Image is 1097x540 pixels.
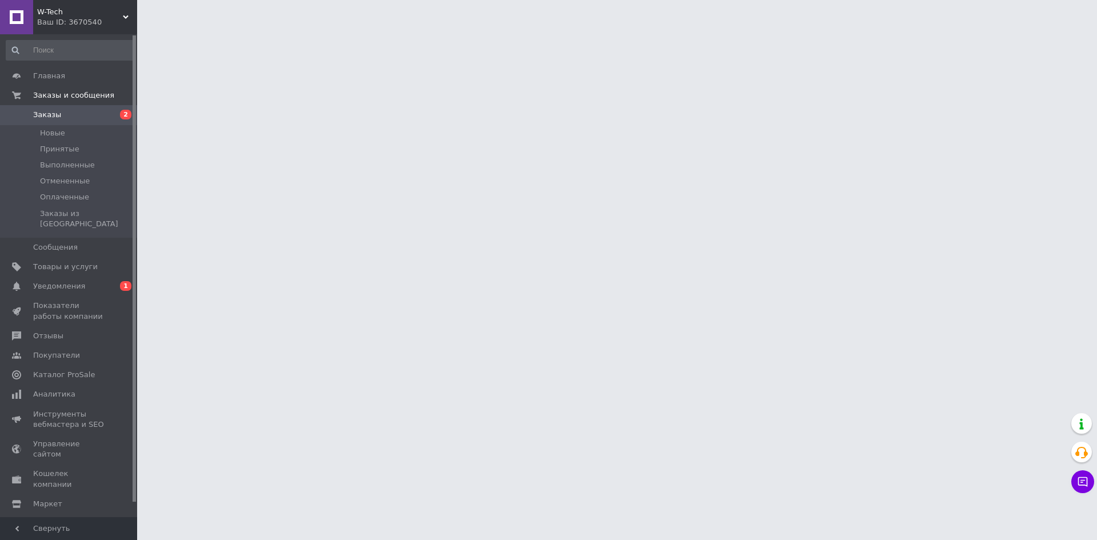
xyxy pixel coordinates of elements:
span: Выполненные [40,160,95,170]
span: Маркет [33,499,62,509]
span: Каталог ProSale [33,370,95,380]
div: Ваш ID: 3670540 [37,17,137,27]
span: Товары и услуги [33,262,98,272]
span: Отзывы [33,331,63,341]
span: Главная [33,71,65,81]
span: Инструменты вебмастера и SEO [33,409,106,430]
button: Чат с покупателем [1071,470,1094,493]
span: Заказы из [GEOGRAPHIC_DATA] [40,209,134,229]
span: Заказы и сообщения [33,90,114,101]
span: Покупатели [33,350,80,361]
span: Сообщения [33,242,78,253]
span: Заказы [33,110,61,120]
span: 1 [120,281,131,291]
span: Уведомления [33,281,85,291]
span: Кошелек компании [33,469,106,489]
span: Показатели работы компании [33,301,106,321]
input: Поиск [6,40,135,61]
span: Отмененные [40,176,90,186]
span: 2 [120,110,131,119]
span: Оплаченные [40,192,89,202]
span: W-Tech [37,7,123,17]
span: Принятые [40,144,79,154]
span: Аналитика [33,389,75,399]
span: Новые [40,128,65,138]
span: Управление сайтом [33,439,106,459]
